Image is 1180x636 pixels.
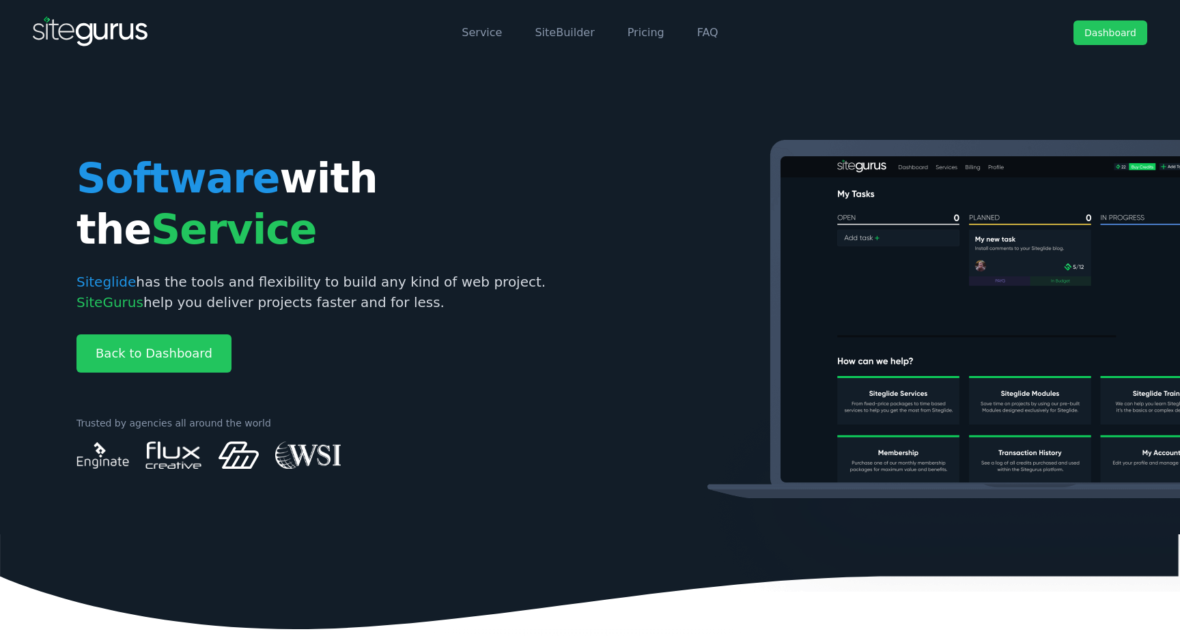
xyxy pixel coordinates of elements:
[76,272,579,313] p: has the tools and flexibility to build any kind of web project. help you deliver projects faster ...
[76,416,579,431] p: Trusted by agencies all around the world
[76,154,279,202] span: Software
[535,26,594,39] a: SiteBuilder
[1073,20,1147,45] a: Dashboard
[697,26,718,39] a: FAQ
[151,205,316,253] span: Service
[76,153,579,255] h1: with the
[76,334,231,373] a: Back to Dashboard
[76,274,136,290] span: Siteglide
[33,16,149,49] img: SiteGurus Logo
[462,26,502,39] a: Service
[628,26,664,39] a: Pricing
[76,294,143,310] span: SiteGurus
